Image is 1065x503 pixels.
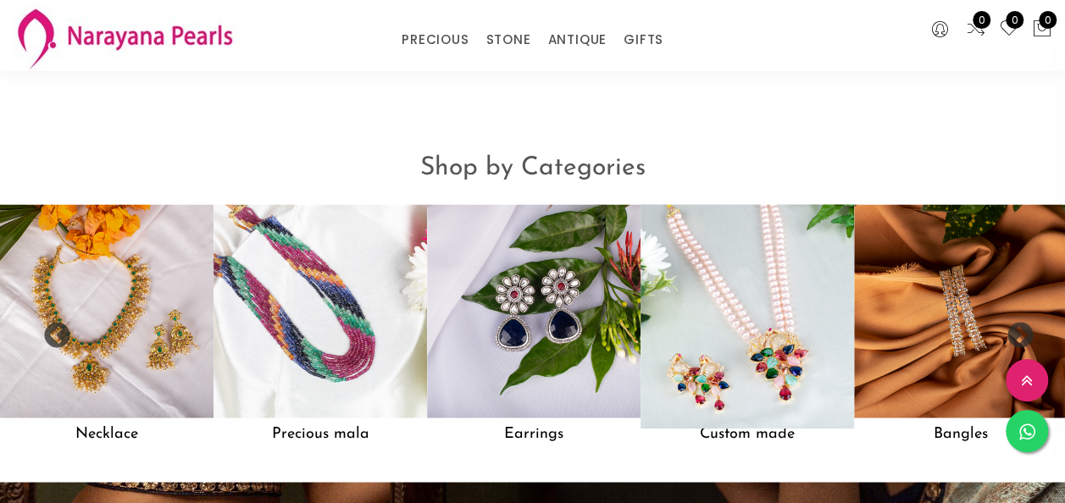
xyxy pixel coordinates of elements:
[427,417,641,450] h5: Earrings
[547,27,607,53] a: ANTIQUE
[630,193,864,428] img: Custom made
[402,27,469,53] a: PRECIOUS
[973,11,990,29] span: 0
[641,417,854,450] h5: Custom made
[999,19,1019,41] a: 0
[42,322,59,339] button: Previous
[1039,11,1057,29] span: 0
[1032,19,1052,41] button: 0
[214,204,427,417] img: Precious mala
[624,27,663,53] a: GIFTS
[1006,11,1023,29] span: 0
[1006,322,1023,339] button: Next
[214,417,427,450] h5: Precious mala
[427,204,641,417] img: Earrings
[485,27,530,53] a: STONE
[966,19,986,41] a: 0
